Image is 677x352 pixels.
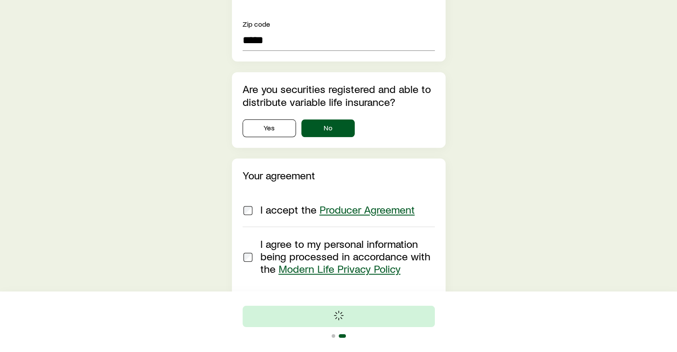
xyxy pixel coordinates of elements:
[320,203,415,216] a: Producer Agreement
[243,169,315,182] label: Your agreement
[243,119,296,137] button: Yes
[243,119,435,137] div: securitiesRegistrationInfo.isSecuritiesRegistered
[243,206,252,215] input: I accept the Producer Agreement
[260,237,430,275] span: I agree to my personal information being processed in accordance with the
[243,253,252,262] input: I agree to my personal information being processed in accordance with the Modern Life Privacy Policy
[243,19,435,29] div: Zip code
[301,119,355,137] button: No
[279,262,401,275] a: Modern Life Privacy Policy
[243,82,431,108] label: Are you securities registered and able to distribute variable life insurance?
[260,203,415,216] span: I accept the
